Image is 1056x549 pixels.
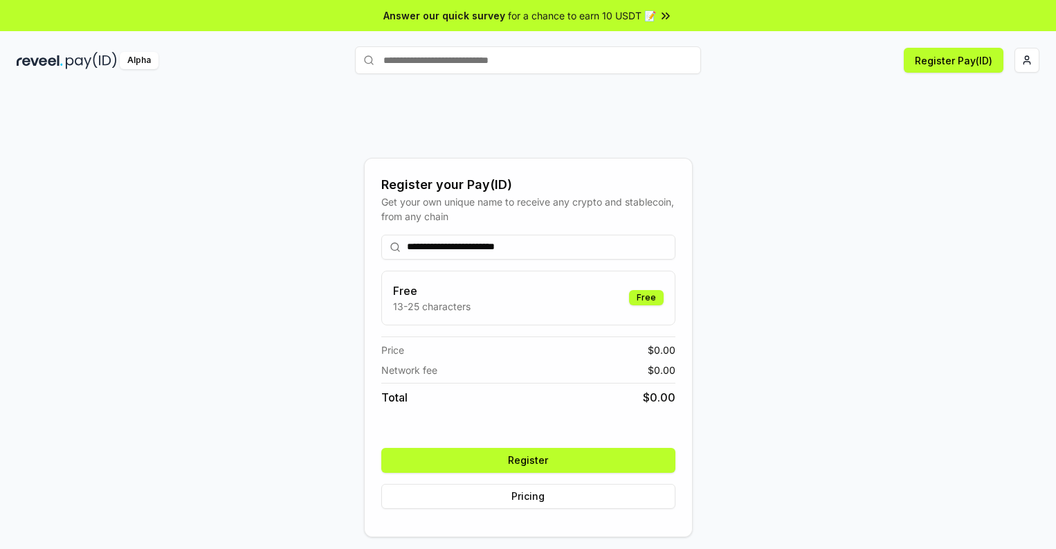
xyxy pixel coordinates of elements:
[381,484,675,509] button: Pricing
[648,363,675,377] span: $ 0.00
[381,389,408,406] span: Total
[383,8,505,23] span: Answer our quick survey
[643,389,675,406] span: $ 0.00
[17,52,63,69] img: reveel_dark
[381,175,675,195] div: Register your Pay(ID)
[381,343,404,357] span: Price
[393,282,471,299] h3: Free
[381,195,675,224] div: Get your own unique name to receive any crypto and stablecoin, from any chain
[393,299,471,314] p: 13-25 characters
[381,448,675,473] button: Register
[648,343,675,357] span: $ 0.00
[508,8,656,23] span: for a chance to earn 10 USDT 📝
[381,363,437,377] span: Network fee
[629,290,664,305] div: Free
[66,52,117,69] img: pay_id
[904,48,1003,73] button: Register Pay(ID)
[120,52,158,69] div: Alpha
